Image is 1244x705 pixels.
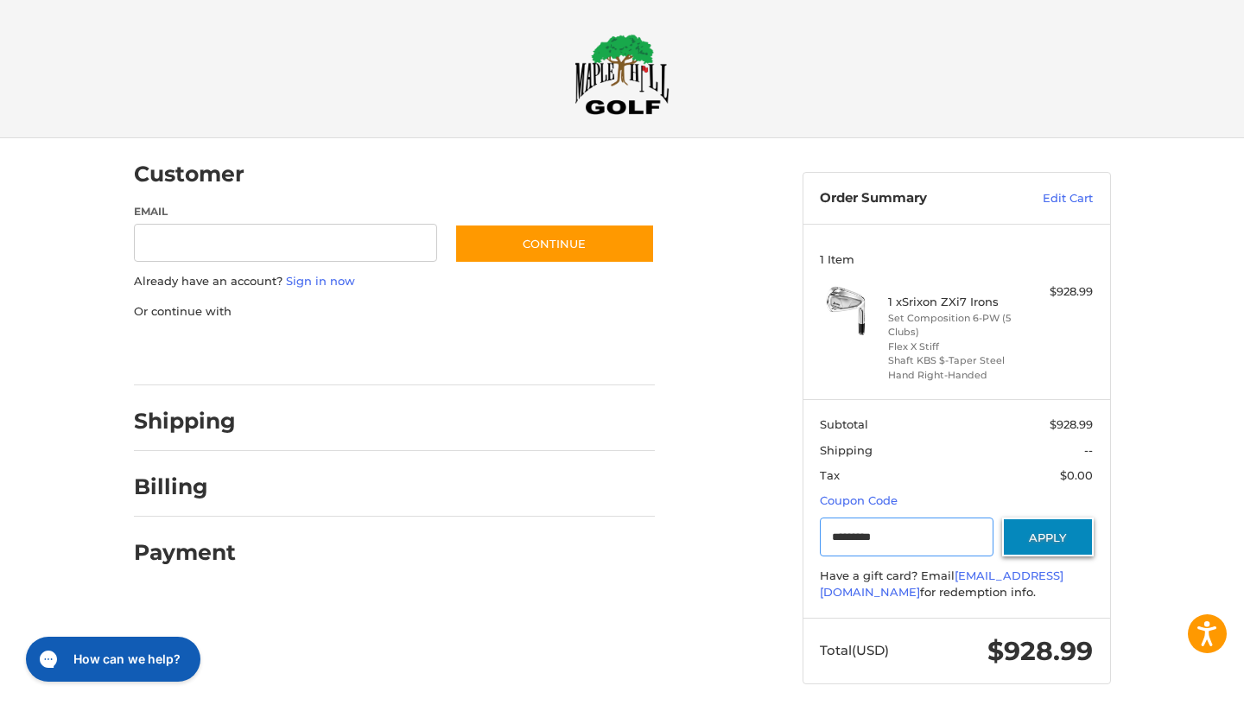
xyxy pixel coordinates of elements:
[134,473,235,500] h2: Billing
[1084,443,1093,457] span: --
[1060,468,1093,482] span: $0.00
[888,295,1020,308] h4: 1 x Srixon ZXi7 Irons
[820,252,1093,266] h3: 1 Item
[1050,417,1093,431] span: $928.99
[820,518,993,556] input: Gift Certificate or Coupon Code
[888,340,1020,354] li: Flex X Stiff
[820,642,889,658] span: Total (USD)
[134,303,655,321] p: Or continue with
[820,443,873,457] span: Shipping
[1002,518,1094,556] button: Apply
[574,34,670,115] img: Maple Hill Golf
[888,353,1020,368] li: Shaft KBS $-Taper Steel
[820,493,898,507] a: Coupon Code
[820,190,1006,207] h3: Order Summary
[275,337,404,368] iframe: PayPal-paylater
[987,635,1093,667] span: $928.99
[1101,658,1244,705] iframe: Google Customer Reviews
[286,274,355,288] a: Sign in now
[128,337,257,368] iframe: PayPal-paypal
[820,468,840,482] span: Tax
[820,568,1093,601] div: Have a gift card? Email for redemption info.
[134,273,655,290] p: Already have an account?
[1006,190,1093,207] a: Edit Cart
[421,337,550,368] iframe: PayPal-venmo
[134,204,438,219] label: Email
[454,224,655,264] button: Continue
[888,311,1020,340] li: Set Composition 6-PW (5 Clubs)
[134,539,236,566] h2: Payment
[134,161,244,187] h2: Customer
[820,417,868,431] span: Subtotal
[1025,283,1093,301] div: $928.99
[17,631,206,688] iframe: Gorgias live chat messenger
[134,408,236,435] h2: Shipping
[888,368,1020,383] li: Hand Right-Handed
